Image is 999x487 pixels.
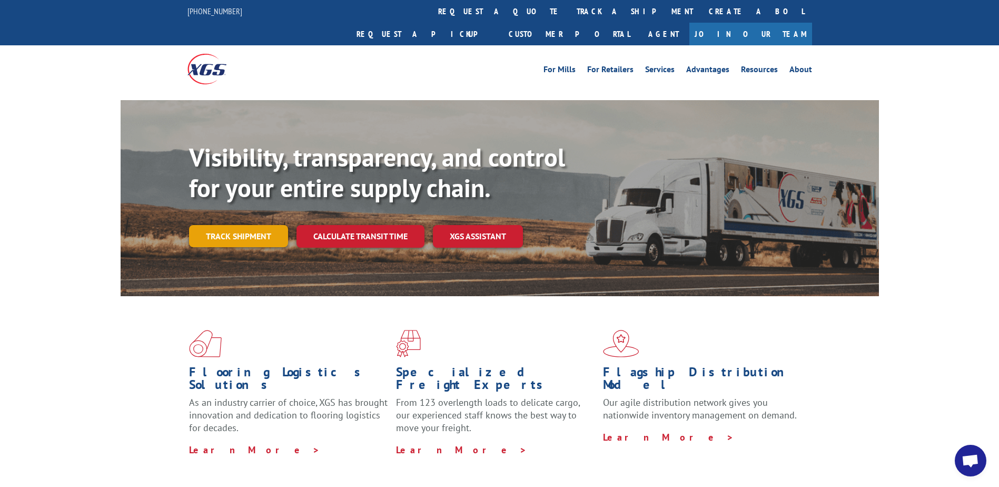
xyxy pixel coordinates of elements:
span: Our agile distribution network gives you nationwide inventory management on demand. [603,396,797,421]
div: Open chat [955,445,986,476]
a: Join Our Team [689,23,812,45]
a: Advantages [686,65,729,77]
a: Calculate transit time [296,225,424,248]
b: Visibility, transparency, and control for your entire supply chain. [189,141,565,204]
h1: Flagship Distribution Model [603,366,802,396]
a: Services [645,65,675,77]
a: About [789,65,812,77]
h1: Specialized Freight Experts [396,366,595,396]
a: Agent [638,23,689,45]
img: xgs-icon-flagship-distribution-model-red [603,330,639,357]
a: Learn More > [603,431,734,443]
a: [PHONE_NUMBER] [187,6,242,16]
a: XGS ASSISTANT [433,225,523,248]
a: Request a pickup [349,23,501,45]
a: Customer Portal [501,23,638,45]
a: Track shipment [189,225,288,247]
a: Learn More > [396,444,527,456]
a: For Retailers [587,65,634,77]
img: xgs-icon-focused-on-flooring-red [396,330,421,357]
p: From 123 overlength loads to delicate cargo, our experienced staff knows the best way to move you... [396,396,595,443]
img: xgs-icon-total-supply-chain-intelligence-red [189,330,222,357]
h1: Flooring Logistics Solutions [189,366,388,396]
a: For Mills [543,65,576,77]
a: Resources [741,65,778,77]
span: As an industry carrier of choice, XGS has brought innovation and dedication to flooring logistics... [189,396,388,434]
a: Learn More > [189,444,320,456]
